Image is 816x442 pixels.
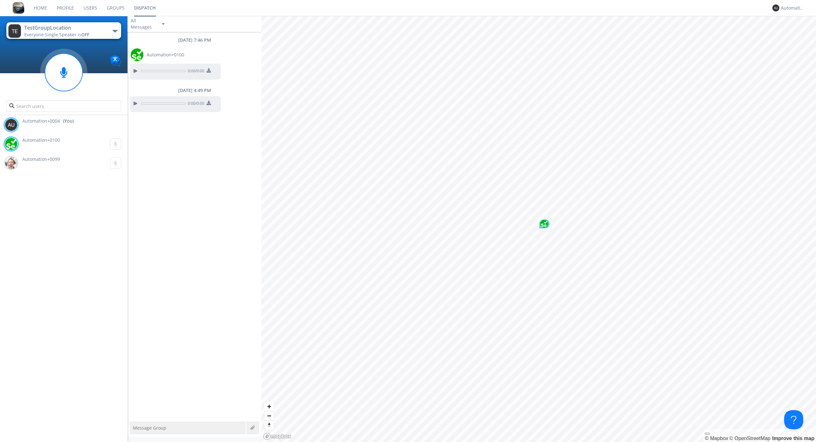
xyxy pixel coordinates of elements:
button: Zoom out [265,411,274,420]
img: 188aebdfe36046648fc345ac6d114d07 [5,157,18,169]
div: All Messages [131,18,156,30]
img: caret-down-sm.svg [162,23,164,25]
div: TestGroupLocation [24,24,96,32]
span: 0:00 / 0:00 [186,68,204,75]
img: download media button [207,68,211,73]
div: [DATE] 7:46 PM [127,37,261,43]
a: Map feedback [772,436,814,441]
button: TestGroupLocationEveryone·Single Speaker isOFF [6,22,121,39]
span: Automation+0099 [22,156,60,162]
canvas: Map [261,16,816,442]
input: Search users [6,100,121,112]
img: Translation enabled [110,55,121,67]
img: 1d6f5aa125064724806496497f14335c [5,138,18,150]
img: 1d6f5aa125064724806496497f14335c [540,220,548,228]
img: 1d6f5aa125064724806496497f14335c [131,48,143,61]
button: Zoom in [265,402,274,411]
div: [DATE] 4:49 PM [127,87,261,94]
div: Automation+0004 [781,5,805,11]
div: Everyone · [24,32,96,38]
iframe: Toggle Customer Support [784,410,803,429]
span: Automation+0100 [147,52,184,58]
a: OpenStreetMap [729,436,770,441]
button: Reset bearing to north [265,420,274,430]
a: Mapbox logo [263,433,291,440]
img: 373638.png [8,24,21,38]
span: Zoom out [265,411,274,420]
div: (You) [63,118,74,124]
button: Toggle attribution [705,433,710,435]
span: Automation+0100 [22,137,60,143]
img: 8ff700cf5bab4eb8a436322861af2272 [13,2,24,14]
span: Automation+0004 [22,118,60,124]
span: Single Speaker is [45,32,89,38]
span: 0:00 / 0:00 [186,101,204,108]
span: OFF [81,32,89,38]
a: Mapbox [705,436,728,441]
img: download media button [207,101,211,105]
img: 373638.png [772,4,779,11]
img: 373638.png [5,118,18,131]
div: Map marker [539,219,550,229]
